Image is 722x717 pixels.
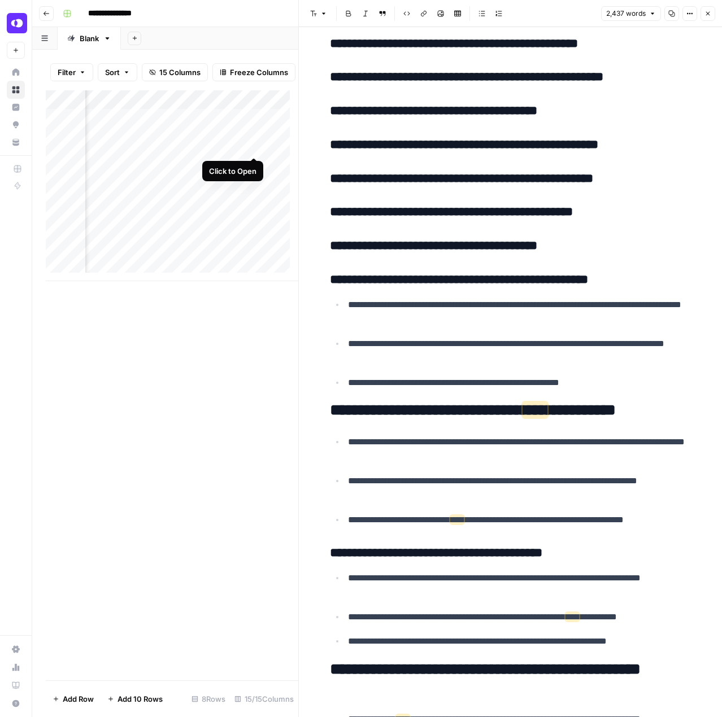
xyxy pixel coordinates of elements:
[7,98,25,116] a: Insights
[7,13,27,33] img: OpenPhone Logo
[7,694,25,712] button: Help + Support
[230,690,298,708] div: 15/15 Columns
[159,67,201,78] span: 15 Columns
[7,658,25,676] a: Usage
[50,63,93,81] button: Filter
[7,133,25,151] a: Your Data
[7,640,25,658] a: Settings
[7,9,25,37] button: Workspace: OpenPhone
[230,67,288,78] span: Freeze Columns
[209,165,256,177] div: Click to Open
[98,63,137,81] button: Sort
[7,63,25,81] a: Home
[7,81,25,99] a: Browse
[101,690,169,708] button: Add 10 Rows
[7,116,25,134] a: Opportunities
[212,63,295,81] button: Freeze Columns
[80,33,99,44] div: Blank
[187,690,230,708] div: 8 Rows
[46,690,101,708] button: Add Row
[63,693,94,705] span: Add Row
[606,8,646,19] span: 2,437 words
[601,6,661,21] button: 2,437 words
[7,676,25,694] a: Learning Hub
[142,63,208,81] button: 15 Columns
[118,693,163,705] span: Add 10 Rows
[58,67,76,78] span: Filter
[58,27,121,50] a: Blank
[105,67,120,78] span: Sort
